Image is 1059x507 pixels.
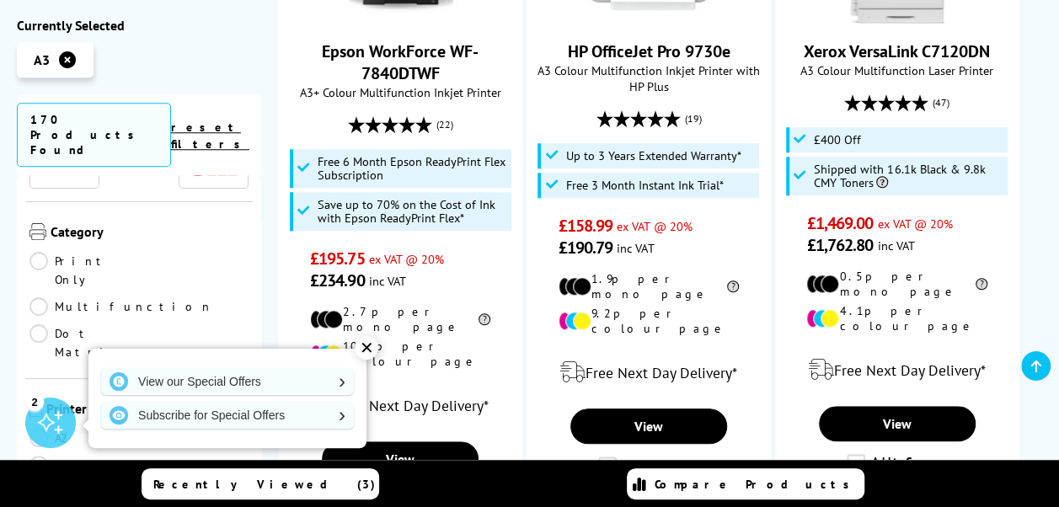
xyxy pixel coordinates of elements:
[806,269,987,299] li: 0.5p per mono page
[337,10,463,27] a: Epson WorkForce WF-7840DTWF
[559,306,740,336] li: 9.2p per colour page
[318,155,507,182] span: Free 6 Month Epson ReadyPrint Flex Subscription
[142,468,379,499] a: Recently Viewed (3)
[655,477,858,492] span: Compare Products
[355,336,378,360] div: ✕
[536,349,762,396] div: modal_delivery
[806,303,987,334] li: 4.1p per colour page
[567,40,730,62] a: HP OfficeJet Pro 9730e
[627,468,864,499] a: Compare Products
[369,273,406,289] span: inc VAT
[287,382,513,429] div: modal_delivery
[847,454,949,472] label: Add to Compare
[565,149,741,163] span: Up to 3 Years Extended Warranty*
[318,198,507,225] span: Save up to 70% on the Cost of Ink with Epson ReadyPrint Flex*
[684,103,701,135] span: (19)
[29,429,139,447] a: A2
[29,252,139,289] a: Print Only
[598,456,701,475] label: Add to Compare
[310,304,491,334] li: 2.7p per mono page
[25,392,44,410] div: 2
[34,51,50,68] span: A3
[310,270,365,291] span: £234.90
[29,223,46,240] img: Category
[784,62,1010,78] span: A3 Colour Multifunction Laser Printer
[29,456,139,474] a: A4
[322,40,479,84] a: Epson WorkForce WF-7840DTWF
[784,346,1010,393] div: modal_delivery
[101,402,354,429] a: Subscribe for Special Offers
[51,223,249,243] span: Category
[814,133,861,147] span: £400 Off
[586,10,712,27] a: HP OfficeJet Pro 9730e
[933,87,949,119] span: (47)
[29,297,213,316] a: Multifunction
[29,324,139,361] a: Dot Matrix
[310,248,365,270] span: £195.75
[17,17,261,34] div: Currently Selected
[559,215,613,237] span: £158.99
[369,251,444,267] span: ex VAT @ 20%
[617,240,654,256] span: inc VAT
[806,212,873,234] span: £1,469.00
[153,477,376,492] span: Recently Viewed (3)
[559,271,740,302] li: 1.9p per mono page
[834,10,960,27] a: Xerox VersaLink C7120DN
[565,179,723,192] span: Free 3 Month Instant Ink Trial*
[617,218,692,234] span: ex VAT @ 20%
[171,120,249,152] a: reset filters
[436,109,453,141] span: (22)
[877,237,914,253] span: inc VAT
[536,62,762,94] span: A3 Colour Multifunction Inkjet Printer with HP Plus
[101,368,354,395] a: View our Special Offers
[310,339,491,369] li: 10.3p per colour page
[570,408,727,444] a: View
[806,234,873,256] span: £1,762.80
[814,163,1003,189] span: Shipped with 16.1k Black & 9.8k CMY Toners
[17,103,171,167] span: 170 Products Found
[877,216,952,232] span: ex VAT @ 20%
[804,40,990,62] a: Xerox VersaLink C7120DN
[322,441,479,477] a: View
[559,237,613,259] span: £190.79
[287,84,513,100] span: A3+ Colour Multifunction Inkjet Printer
[819,406,976,441] a: View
